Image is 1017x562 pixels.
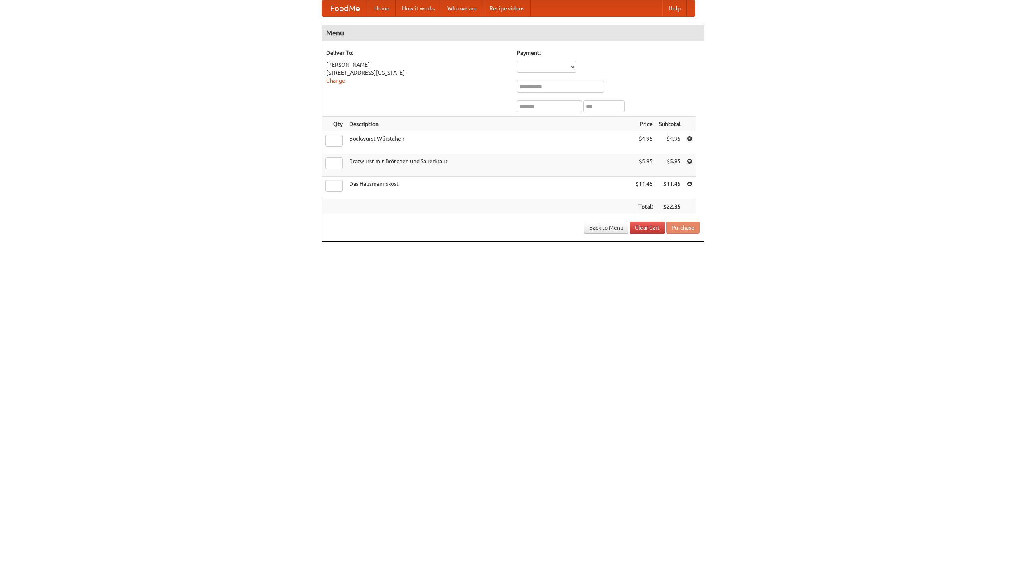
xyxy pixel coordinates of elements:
[346,154,632,177] td: Bratwurst mit Brötchen und Sauerkraut
[656,154,684,177] td: $5.95
[326,61,509,69] div: [PERSON_NAME]
[630,222,665,234] a: Clear Cart
[326,69,509,77] div: [STREET_ADDRESS][US_STATE]
[322,117,346,131] th: Qty
[326,77,345,84] a: Change
[656,117,684,131] th: Subtotal
[656,131,684,154] td: $4.95
[656,199,684,214] th: $22.35
[441,0,483,16] a: Who we are
[632,199,656,214] th: Total:
[666,222,700,234] button: Purchase
[632,131,656,154] td: $4.95
[346,177,632,199] td: Das Hausmannskost
[632,154,656,177] td: $5.95
[632,177,656,199] td: $11.45
[396,0,441,16] a: How it works
[632,117,656,131] th: Price
[326,49,509,57] h5: Deliver To:
[517,49,700,57] h5: Payment:
[656,177,684,199] td: $11.45
[483,0,531,16] a: Recipe videos
[584,222,628,234] a: Back to Menu
[346,131,632,154] td: Bockwurst Würstchen
[322,0,368,16] a: FoodMe
[368,0,396,16] a: Home
[322,25,704,41] h4: Menu
[662,0,687,16] a: Help
[346,117,632,131] th: Description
